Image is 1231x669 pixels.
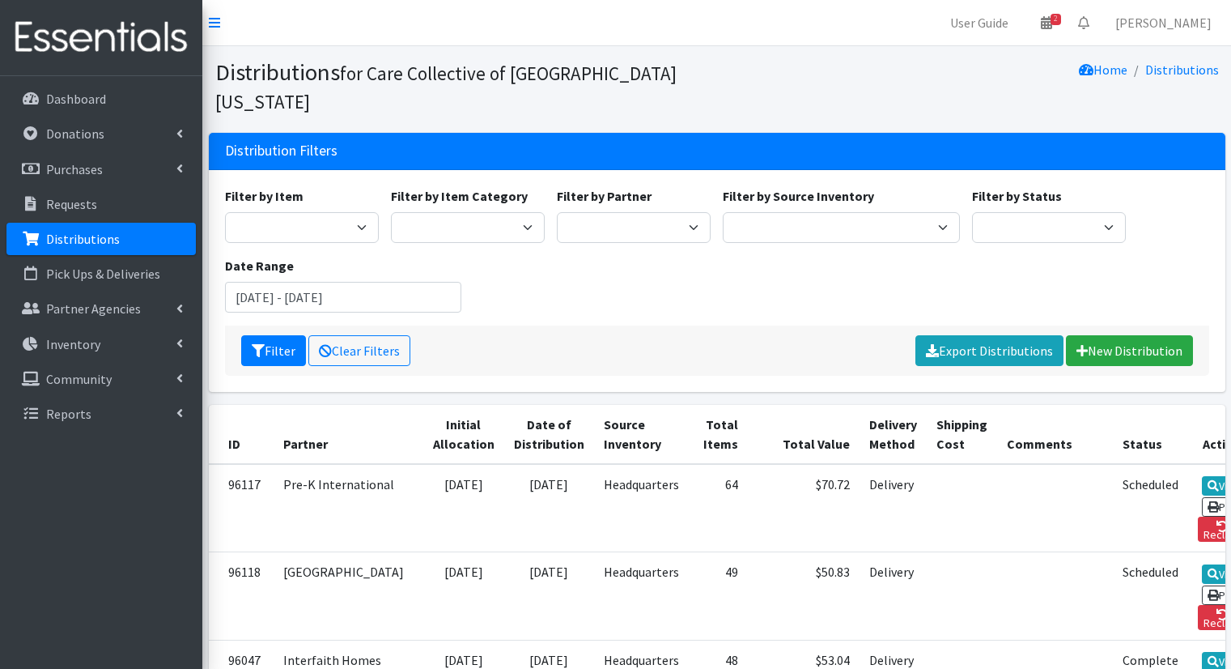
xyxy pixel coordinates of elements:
h3: Distribution Filters [225,143,337,160]
th: Partner [274,405,423,464]
td: Delivery [860,552,927,640]
p: Partner Agencies [46,300,141,317]
th: Source Inventory [594,405,689,464]
p: Requests [46,196,97,212]
span: 2 [1051,14,1061,25]
td: Scheduled [1113,464,1188,552]
label: Date Range [225,256,294,275]
a: Reports [6,398,196,430]
a: Community [6,363,196,395]
p: Distributions [46,231,120,247]
th: Total Items [689,405,748,464]
a: Purchases [6,153,196,185]
td: [GEOGRAPHIC_DATA] [274,552,423,640]
label: Filter by Partner [557,186,652,206]
td: $50.83 [748,552,860,640]
p: Community [46,371,112,387]
th: Status [1113,405,1188,464]
label: Filter by Source Inventory [723,186,874,206]
th: ID [209,405,274,464]
label: Filter by Item [225,186,304,206]
p: Dashboard [46,91,106,107]
a: Dashboard [6,83,196,115]
td: $70.72 [748,464,860,552]
td: Pre-K International [274,464,423,552]
img: HumanEssentials [6,11,196,65]
th: Total Value [748,405,860,464]
p: Inventory [46,336,100,352]
a: Export Distributions [915,335,1063,366]
td: [DATE] [504,552,594,640]
label: Filter by Status [972,186,1062,206]
a: 2 [1028,6,1065,39]
input: January 1, 2011 - December 31, 2011 [225,282,462,313]
a: Distributions [6,223,196,255]
a: New Distribution [1066,335,1193,366]
small: for Care Collective of [GEOGRAPHIC_DATA][US_STATE] [215,62,677,113]
a: Home [1079,62,1127,78]
p: Pick Ups & Deliveries [46,266,160,282]
td: Scheduled [1113,552,1188,640]
label: Filter by Item Category [391,186,528,206]
td: 96118 [209,552,274,640]
th: Comments [997,405,1113,464]
a: [PERSON_NAME] [1102,6,1225,39]
button: Filter [241,335,306,366]
th: Initial Allocation [423,405,504,464]
td: Delivery [860,464,927,552]
a: Donations [6,117,196,150]
td: [DATE] [423,464,504,552]
a: Inventory [6,328,196,360]
td: [DATE] [504,464,594,552]
a: User Guide [937,6,1021,39]
td: 64 [689,464,748,552]
th: Shipping Cost [927,405,997,464]
td: Headquarters [594,464,689,552]
a: Clear Filters [308,335,410,366]
h1: Distributions [215,58,711,114]
a: Pick Ups & Deliveries [6,258,196,290]
a: Requests [6,188,196,220]
td: Headquarters [594,552,689,640]
td: [DATE] [423,552,504,640]
p: Donations [46,126,104,142]
th: Date of Distribution [504,405,594,464]
p: Reports [46,406,91,422]
th: Delivery Method [860,405,927,464]
td: 49 [689,552,748,640]
a: Partner Agencies [6,292,196,325]
p: Purchases [46,161,103,177]
a: Distributions [1145,62,1219,78]
td: 96117 [209,464,274,552]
